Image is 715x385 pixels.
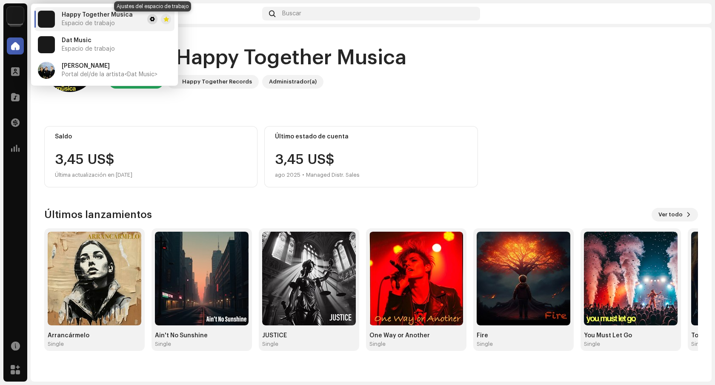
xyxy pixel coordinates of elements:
span: Buscar [282,10,301,17]
div: ago 2025 [275,170,300,180]
img: 00177c64-4af7-4532-b3d3-c73703e46d51 [688,7,701,20]
img: d2944416-1ad1-4486-a1d9-bed1a497018e [369,232,463,325]
span: Portal del/de la artista <Dat Music> [62,71,157,78]
span: Jazmin de Luna [62,63,110,69]
div: Single [369,341,386,348]
div: You Must Let Go [584,332,678,339]
img: ff812249-4d01-444e-8ebb-f05285f87039 [155,232,249,325]
img: edd8793c-a1b1-4538-85bc-e24b6277bc1e [38,36,55,53]
img: baf5edec-a296-4091-9d66-e401878abe0c [38,62,55,79]
button: Ver todo [652,208,698,221]
div: Arrancármelo [48,332,141,339]
re-o-card-value: Último estado de cuenta [264,126,478,187]
div: Single [155,341,171,348]
div: Ain't No Sunshine [155,332,249,339]
div: Administrador(a) [269,77,317,87]
h3: Últimos lanzamientos [44,208,152,221]
div: Último estado de cuenta [275,133,467,140]
img: e60300ad-1006-4013-9543-8cff9d46b729 [584,232,678,325]
img: edd8793c-a1b1-4538-85bc-e24b6277bc1e [38,11,55,28]
div: Single [584,341,600,348]
div: • [302,170,304,180]
re-o-card-value: Saldo [44,126,257,187]
div: Última actualización en [DATE] [55,170,247,180]
span: Espacio de trabajo [62,20,115,27]
div: Single [48,341,64,348]
span: Espacio de trabajo [62,46,115,52]
div: Managed Distr. Sales [306,170,360,180]
div: Fire [477,332,570,339]
div: Saldo [55,133,247,140]
div: One Way or Another [369,332,463,339]
span: Ver todo [658,206,683,223]
span: Happy Together Musica [62,11,133,18]
span: Dat Music [62,37,92,44]
img: edd8793c-a1b1-4538-85bc-e24b6277bc1e [7,7,24,24]
div: Happy Together Records [182,77,252,87]
img: 765c6f74-bf23-4f84-b796-552c75500136 [477,232,570,325]
div: JUSTICE [262,332,356,339]
div: Single [691,341,707,348]
span: <Dat Music> [124,72,157,78]
div: Hola, , Happy Together Musica [109,44,406,72]
div: Single [477,341,493,348]
img: b06a0a28-0cda-44c0-afd7-d4f63bfa522b [48,232,141,325]
img: 15bcb317-c186-440a-9930-13e5dc6471c1 [262,232,356,325]
div: Single [262,341,278,348]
